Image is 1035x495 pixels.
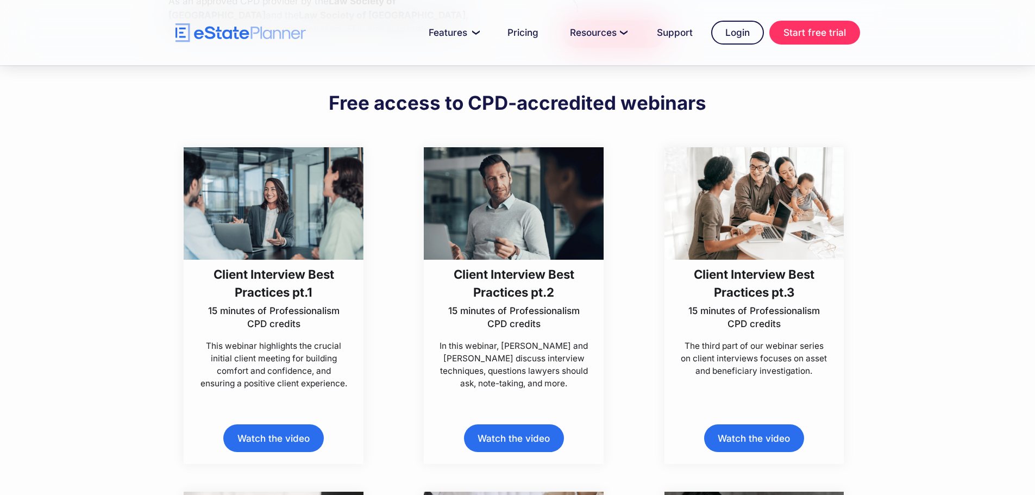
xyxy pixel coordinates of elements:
p: This webinar highlights the crucial initial client meeting for building comfort and confidence, a... [199,340,349,390]
a: Login [711,21,764,45]
a: Pricing [494,22,551,43]
h3: Client Interview Best Practices pt.1 [199,265,349,302]
a: Watch the video [223,424,323,452]
a: Client Interview Best Practices pt.315 minutes of Professionalism CPD creditsThe third part of ou... [664,147,844,377]
h3: Client Interview Best Practices pt.2 [439,265,589,302]
a: home [175,23,306,42]
p: 15 minutes of Professionalism CPD credits [199,304,349,330]
a: Support [644,22,706,43]
a: Resources [557,22,638,43]
h3: Client Interview Best Practices pt.3 [679,265,829,302]
p: In this webinar, [PERSON_NAME] and [PERSON_NAME] discuss interview techniques, questions lawyers ... [439,340,589,390]
a: Client Interview Best Practices pt.215 minutes of Professionalism CPD creditsIn this webinar, [PE... [424,147,604,390]
p: 15 minutes of Professionalism CPD credits [439,304,589,330]
p: 15 minutes of Professionalism CPD credits [679,304,829,330]
h2: Free access to CPD-accredited webinars [329,91,706,115]
a: Client Interview Best Practices pt.115 minutes of Professionalism CPD creditsThis webinar highlig... [184,147,363,390]
p: The third part of our webinar series on client interviews focuses on asset and beneficiary invest... [679,340,829,377]
a: Watch the video [704,424,804,452]
a: Features [416,22,489,43]
a: Start free trial [769,21,860,45]
a: Watch the video [464,424,564,452]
